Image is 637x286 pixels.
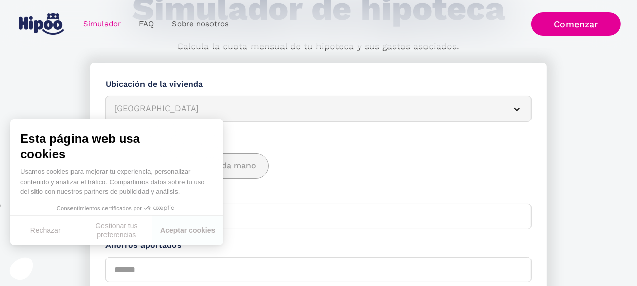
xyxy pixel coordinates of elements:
a: home [16,9,66,39]
span: Segunda mano [197,160,256,172]
div: add_description_here [105,153,532,179]
label: Ubicación de la vivienda [105,78,532,91]
a: Comenzar [531,12,621,36]
article: [GEOGRAPHIC_DATA] [105,96,532,122]
label: Tipo de vivienda [105,130,532,143]
a: FAQ [130,14,163,34]
label: Precio de vivienda [105,187,532,199]
a: Simulador [74,14,130,34]
div: [GEOGRAPHIC_DATA] [114,102,499,115]
label: Ahorros aportados [105,239,532,252]
a: Sobre nosotros [163,14,238,34]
